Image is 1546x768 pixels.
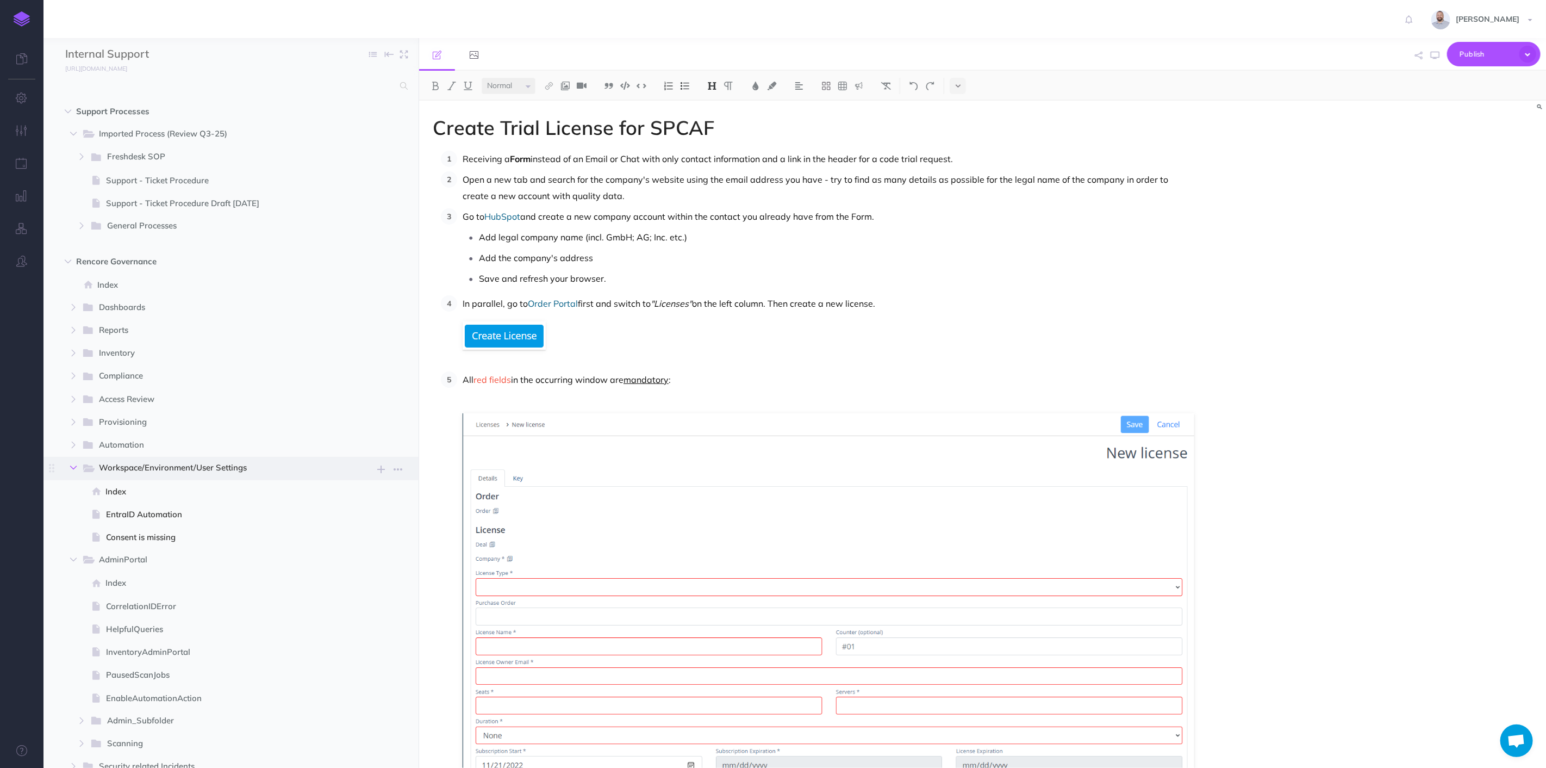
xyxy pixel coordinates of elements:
p: Open a new tab and search for the company's website using the email address you have - try to fin... [463,171,1194,204]
img: Inline code button [637,82,646,90]
span: Compliance [99,369,337,383]
img: Blockquote button [604,82,614,90]
span: Freshdesk SOP [107,150,337,164]
span: General Processes [107,219,337,233]
span: Imported Process (Review Q3-25) [99,127,337,141]
img: Redo [925,82,935,90]
img: Add video button [577,82,587,90]
img: Create table button [838,82,847,90]
img: Code block button [620,82,630,90]
span: red fields [473,374,511,385]
img: dqmYJ6zMSCra9RPGpxPUfVOofRKbTqLnhKYT2M4s.jpg [1431,10,1450,29]
img: Underline button [463,82,473,90]
p: Go to and create a new company account within the contact you already have from the Form. [463,208,1194,225]
p: Add the company's address [479,250,1194,266]
img: Text background color button [767,82,777,90]
img: Bold button [431,82,440,90]
span: [PERSON_NAME] [1450,14,1525,24]
img: Ordered list button [664,82,674,90]
input: Search [65,76,394,96]
span: mandatory [624,374,669,385]
a: HubSpot [484,211,520,222]
span: EntraID Automation [106,508,353,521]
img: Link button [544,82,554,90]
span: Admin_Subfolder [107,714,337,728]
img: JQs1NH0YUPM261th2i96.png [463,321,546,350]
p: Add legal company name (incl. GmbH; AG; Inc. etc.) [479,229,1194,245]
img: Undo [909,82,919,90]
img: Italic button [447,82,457,90]
span: Access Review [99,393,337,407]
span: HelpfulQueries [106,623,353,636]
a: Open chat [1500,724,1533,757]
span: Support Processes [76,105,340,118]
span: AdminPortal [99,553,337,567]
strong: Form [510,153,531,164]
small: [URL][DOMAIN_NAME] [65,65,127,72]
img: Add image button [560,82,570,90]
img: Unordered list button [680,82,690,90]
img: Alignment dropdown menu button [794,82,804,90]
span: Scanning [107,737,337,751]
input: Documentation Name [65,46,193,63]
span: CorrelationIDError [106,600,353,613]
span: Provisioning [99,416,337,430]
img: Text color button [751,82,760,90]
a: Order Portal [528,298,578,309]
img: Clear styles button [881,82,891,90]
a: [URL][DOMAIN_NAME] [43,63,138,73]
p: Save and refresh your browser. [479,270,1194,287]
span: Automation [99,438,337,453]
span: Support - Ticket Procedure [106,174,353,187]
img: logo-mark.svg [14,11,30,27]
span: Consent is missing [106,531,353,544]
span: Index [105,577,353,590]
button: Publish [1447,42,1541,66]
span: Workspace/Environment/User Settings [99,461,337,475]
span: Index [97,278,353,292]
img: Callout dropdown menu button [854,82,864,90]
span: Dashboards [99,301,337,315]
span: Index [105,485,353,498]
span: Rencore Governance [76,255,340,268]
span: PausedScanJobs [106,668,353,682]
img: Paragraph button [724,82,733,90]
span: Inventory [99,346,337,361]
span: Publish [1460,46,1514,63]
img: Headings dropdown button [707,82,717,90]
span: InventoryAdminPortal [106,646,353,659]
span: Reports [99,324,337,338]
span: Support - Ticket Procedure Draft [DATE] [106,197,353,210]
p: In parallel, go to first and switch to on the left column. Then create a new license. [463,295,1194,312]
p: Receiving a instead of an Email or Chat with only contact information and a link in the header fo... [463,151,1194,167]
em: "Licenses" [651,298,692,309]
span: EnableAutomationAction [106,692,353,705]
p: All in the occurring window are : [463,371,1194,388]
h1: Create Trial License for SPCAF [433,117,1194,139]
